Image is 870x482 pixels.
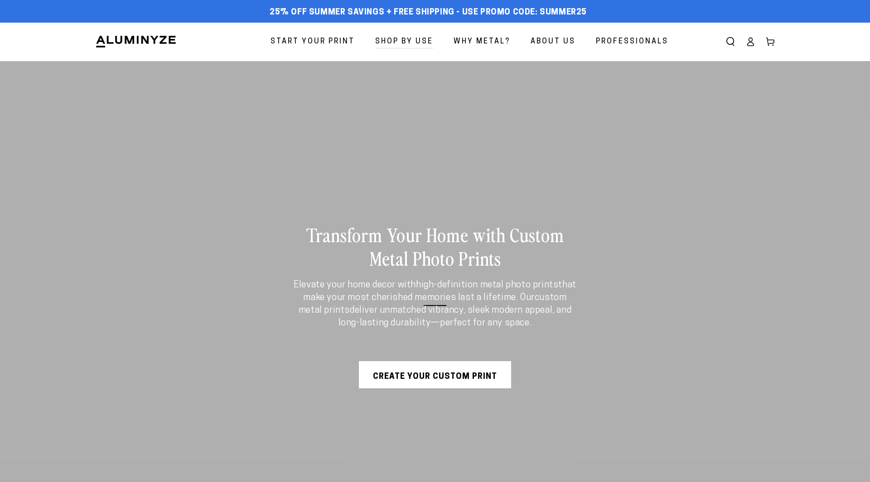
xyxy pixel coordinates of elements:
[416,281,558,290] strong: high-definition metal photo prints
[292,279,578,329] p: Elevate your home decor with that make your most cherished memories last a lifetime. Our deliver ...
[375,35,433,48] span: Shop By Use
[270,8,587,18] span: 25% off Summer Savings + Free Shipping - Use Promo Code: SUMMER25
[359,361,511,388] a: Create Your Custom Print
[368,30,440,54] a: Shop By Use
[720,32,740,52] summary: Search our site
[524,30,582,54] a: About Us
[596,35,668,48] span: Professionals
[454,35,510,48] span: Why Metal?
[264,30,362,54] a: Start Your Print
[447,30,517,54] a: Why Metal?
[95,35,177,48] img: Aluminyze
[589,30,675,54] a: Professionals
[531,35,575,48] span: About Us
[299,293,567,315] strong: custom metal prints
[271,35,355,48] span: Start Your Print
[292,223,578,270] h2: Transform Your Home with Custom Metal Photo Prints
